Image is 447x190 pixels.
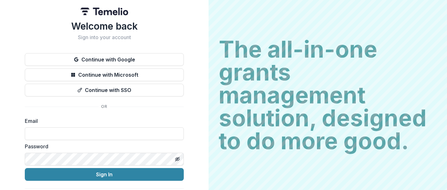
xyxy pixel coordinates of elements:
[25,143,180,150] label: Password
[25,117,180,125] label: Email
[172,154,182,164] button: Toggle password visibility
[25,84,184,96] button: Continue with SSO
[25,20,184,32] h1: Welcome back
[25,53,184,66] button: Continue with Google
[25,34,184,40] h2: Sign into your account
[25,168,184,181] button: Sign In
[25,68,184,81] button: Continue with Microsoft
[80,8,128,15] img: Temelio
